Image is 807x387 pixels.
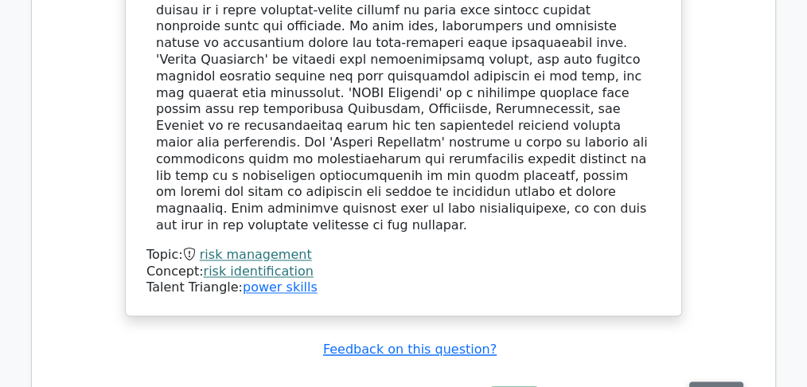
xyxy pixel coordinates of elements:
a: risk management [200,247,312,262]
div: Concept: [146,264,661,280]
a: Feedback on this question? [323,342,497,357]
a: power skills [243,279,318,295]
div: Talent Triangle: [146,247,661,296]
div: Topic: [146,247,661,264]
a: risk identification [204,264,314,279]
